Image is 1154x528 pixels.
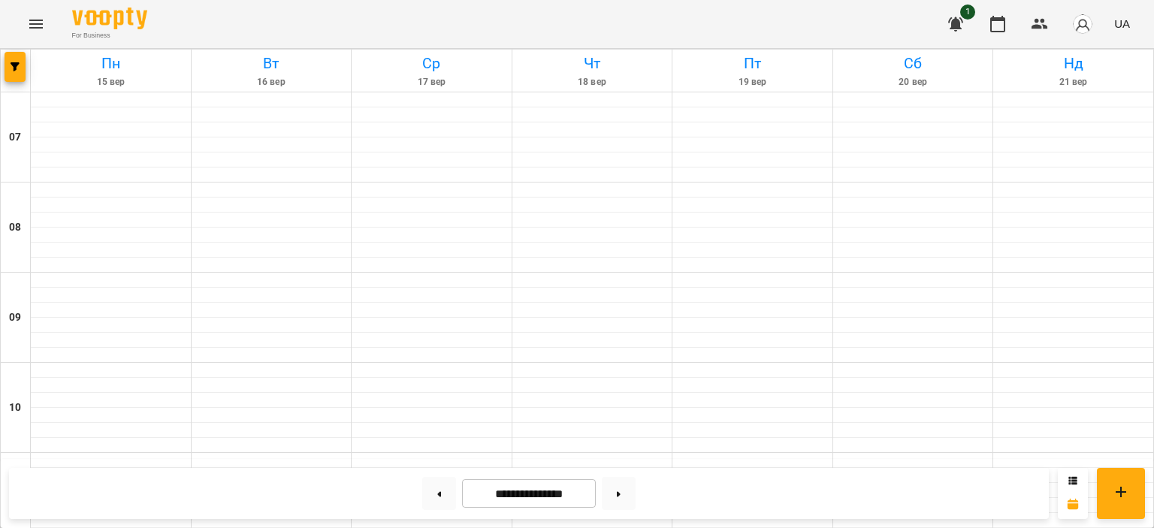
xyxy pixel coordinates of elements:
[194,75,349,89] h6: 16 вер
[1114,16,1130,32] span: UA
[835,75,991,89] h6: 20 вер
[9,129,21,146] h6: 07
[18,6,54,42] button: Menu
[1108,10,1136,38] button: UA
[9,219,21,236] h6: 08
[33,52,189,75] h6: Пн
[9,400,21,416] h6: 10
[675,75,830,89] h6: 19 вер
[33,75,189,89] h6: 15 вер
[1072,14,1093,35] img: avatar_s.png
[354,75,509,89] h6: 17 вер
[354,52,509,75] h6: Ср
[72,31,147,41] span: For Business
[995,75,1151,89] h6: 21 вер
[72,8,147,29] img: Voopty Logo
[515,75,670,89] h6: 18 вер
[9,309,21,326] h6: 09
[194,52,349,75] h6: Вт
[960,5,975,20] span: 1
[515,52,670,75] h6: Чт
[995,52,1151,75] h6: Нд
[835,52,991,75] h6: Сб
[675,52,830,75] h6: Пт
